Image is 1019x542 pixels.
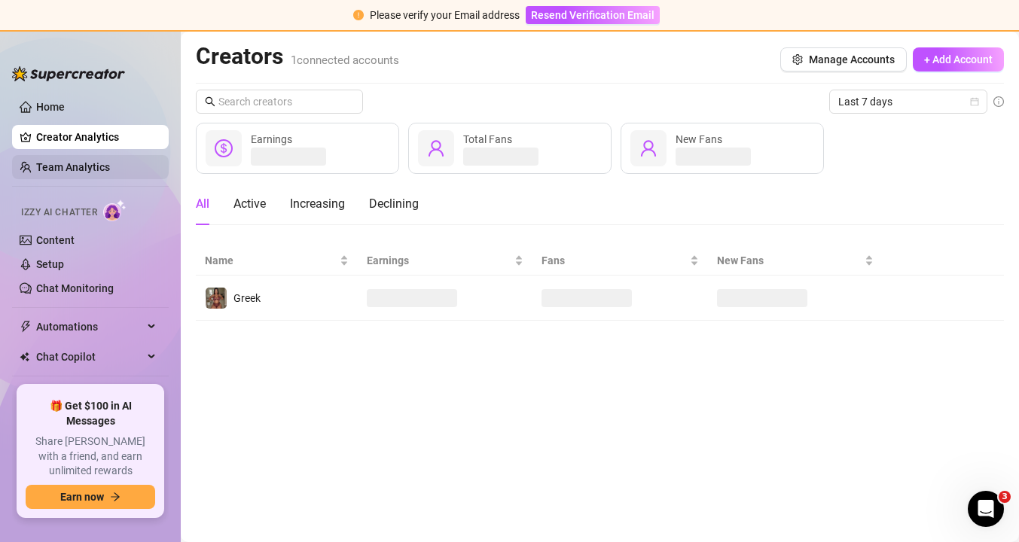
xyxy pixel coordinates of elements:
[463,133,512,145] span: Total Fans
[676,133,722,145] span: New Fans
[532,246,707,276] th: Fans
[36,345,143,369] span: Chat Copilot
[838,90,978,113] span: Last 7 days
[36,234,75,246] a: Content
[21,206,97,220] span: Izzy AI Chatter
[20,321,32,333] span: thunderbolt
[970,97,979,106] span: calendar
[809,53,895,65] span: Manage Accounts
[708,246,883,276] th: New Fans
[290,195,345,213] div: Increasing
[353,10,364,20] span: exclamation-circle
[20,352,29,362] img: Chat Copilot
[780,47,907,72] button: Manage Accounts
[291,53,399,67] span: 1 connected accounts
[358,246,532,276] th: Earnings
[60,491,104,503] span: Earn now
[205,96,215,107] span: search
[26,399,155,428] span: 🎁 Get $100 in AI Messages
[36,315,143,339] span: Automations
[639,139,657,157] span: user
[531,9,654,21] span: Resend Verification Email
[369,195,419,213] div: Declining
[924,53,993,65] span: + Add Account
[36,125,157,149] a: Creator Analytics
[36,161,110,173] a: Team Analytics
[206,288,227,309] img: Greek
[205,252,337,269] span: Name
[993,96,1004,107] span: info-circle
[542,252,686,269] span: Fans
[233,195,266,213] div: Active
[999,491,1011,503] span: 3
[370,7,520,23] div: Please verify your Email address
[218,93,342,110] input: Search creators
[717,252,862,269] span: New Fans
[12,66,125,81] img: logo-BBDzfeDw.svg
[968,491,1004,527] iframe: Intercom live chat
[526,6,660,24] button: Resend Verification Email
[36,282,114,294] a: Chat Monitoring
[26,434,155,479] span: Share [PERSON_NAME] with a friend, and earn unlimited rewards
[196,195,209,213] div: All
[215,139,233,157] span: dollar-circle
[36,101,65,113] a: Home
[196,246,358,276] th: Name
[36,258,64,270] a: Setup
[233,292,261,304] span: Greek
[103,199,127,221] img: AI Chatter
[26,485,155,509] button: Earn nowarrow-right
[251,133,292,145] span: Earnings
[367,252,511,269] span: Earnings
[110,492,121,502] span: arrow-right
[196,42,399,71] h2: Creators
[792,54,803,65] span: setting
[427,139,445,157] span: user
[913,47,1004,72] button: + Add Account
